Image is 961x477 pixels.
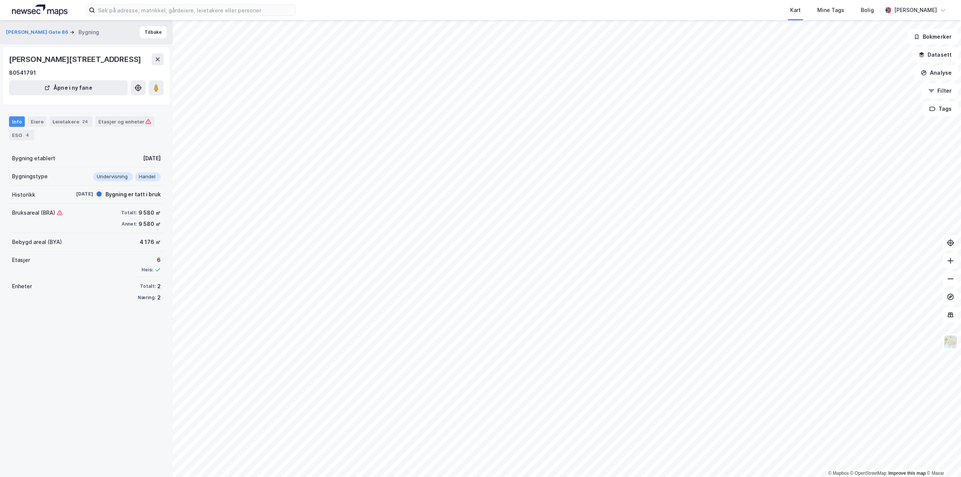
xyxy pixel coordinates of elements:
div: Etasjer [12,256,30,265]
div: 6 [142,256,161,265]
div: Mine Tags [817,6,844,15]
div: Leietakere [50,116,92,127]
div: 4 176 ㎡ [140,238,161,247]
div: Enheter [12,282,32,291]
button: Bokmerker [907,29,958,44]
div: Heis: [142,267,153,273]
img: logo.a4113a55bc3d86da70a041830d287a7e.svg [12,5,68,16]
div: Totalt: [140,283,156,289]
div: 9 580 ㎡ [139,208,161,217]
div: Næring: [138,295,156,301]
a: Mapbox [828,471,849,476]
div: 4 [24,131,31,139]
div: Bygning er tatt i bruk [105,190,161,199]
div: ESG [9,130,34,140]
button: Tags [923,101,958,116]
div: 24 [81,118,89,125]
div: [PERSON_NAME] [894,6,937,15]
button: Åpne i ny fane [9,80,128,95]
a: OpenStreetMap [850,471,887,476]
div: Kontrollprogram for chat [923,441,961,477]
div: [PERSON_NAME][STREET_ADDRESS] [9,53,143,65]
div: 80541791 [9,68,36,77]
input: Søk på adresse, matrikkel, gårdeiere, leietakere eller personer [95,5,295,16]
div: 9 580 ㎡ [139,220,161,229]
div: Bygning etablert [12,154,55,163]
button: Filter [922,83,958,98]
div: Bygning [78,28,99,37]
div: Kart [790,6,801,15]
div: [DATE] [143,154,161,163]
div: [DATE] [63,191,93,197]
button: Analyse [914,65,958,80]
button: Tilbake [140,26,167,38]
button: [PERSON_NAME] Gate 86 [6,29,70,36]
img: Z [943,335,958,349]
div: Etasjer og enheter [98,118,151,125]
div: Eiere [28,116,47,127]
iframe: Chat Widget [923,441,961,477]
div: Bebygd areal (BYA) [12,238,62,247]
div: Bolig [861,6,874,15]
div: Annet: [122,221,137,227]
div: Info [9,116,25,127]
div: 2 [157,293,161,302]
button: Datasett [912,47,958,62]
div: Bygningstype [12,172,48,181]
div: Totalt: [121,210,137,216]
div: Historikk [12,190,35,199]
div: 2 [157,282,161,291]
div: Bruksareal (BRA) [12,208,63,217]
a: Improve this map [889,471,926,476]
